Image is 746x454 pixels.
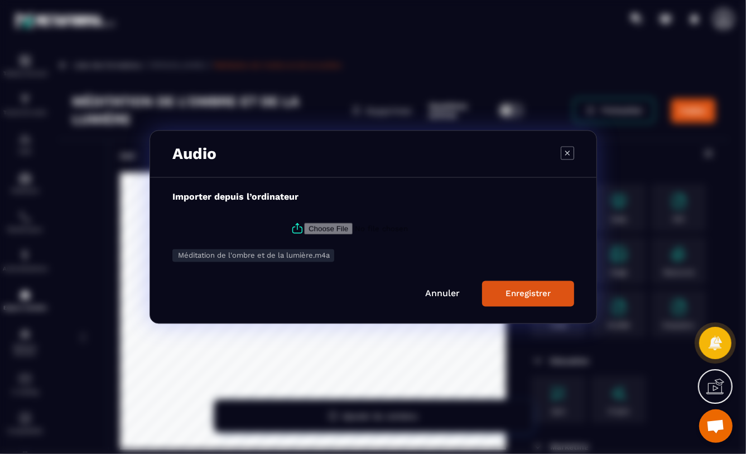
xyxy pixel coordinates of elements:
span: Méditation de l'ombre et de la lumière.m4a [178,252,330,260]
a: Ouvrir le chat [699,409,733,443]
label: Importer depuis l’ordinateur [172,192,299,202]
button: Enregistrer [482,281,574,307]
div: Enregistrer [506,289,551,299]
h3: Audio [172,145,216,163]
a: Annuler [425,288,460,299]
